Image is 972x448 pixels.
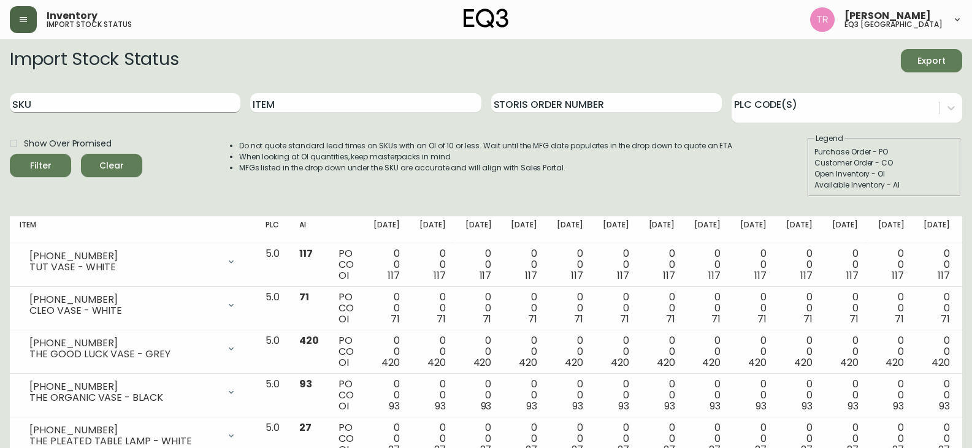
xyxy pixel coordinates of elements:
[911,53,952,69] span: Export
[20,335,246,362] div: [PHONE_NUMBER]THE GOOD LUCK VASE - GREY
[483,312,492,326] span: 71
[339,268,349,283] span: OI
[511,335,537,368] div: 0 0
[501,216,547,243] th: [DATE]
[464,9,509,28] img: logo
[29,294,219,305] div: [PHONE_NUMBER]
[24,137,112,150] span: Show Over Promised
[814,133,844,144] legend: Legend
[29,251,219,262] div: [PHONE_NUMBER]
[786,379,813,412] div: 0 0
[814,146,954,158] div: Purchase Order - PO
[603,292,629,325] div: 0 0
[618,399,629,413] span: 93
[29,349,219,360] div: THE GOOD LUCK VASE - GREY
[664,399,675,413] span: 93
[481,399,492,413] span: 93
[29,425,219,436] div: [PHONE_NUMBER]
[373,379,400,412] div: 0 0
[373,248,400,281] div: 0 0
[924,335,950,368] div: 0 0
[710,399,721,413] span: 93
[20,379,246,406] div: [PHONE_NUMBER]THE ORGANIC VASE - BLACK
[593,216,639,243] th: [DATE]
[10,49,178,72] h2: Import Stock Status
[465,379,492,412] div: 0 0
[391,312,400,326] span: 71
[81,154,142,177] button: Clear
[756,399,767,413] span: 93
[832,335,859,368] div: 0 0
[256,287,289,330] td: 5.0
[29,381,219,392] div: [PHONE_NUMBER]
[239,140,735,151] li: Do not quote standard lead times on SKUs with an OI of 10 or less. Wait until the MFG date popula...
[849,312,859,326] span: 71
[901,49,962,72] button: Export
[694,335,721,368] div: 0 0
[914,216,960,243] th: [DATE]
[299,290,309,304] span: 71
[465,248,492,281] div: 0 0
[786,248,813,281] div: 0 0
[649,335,675,368] div: 0 0
[381,355,400,370] span: 420
[465,292,492,325] div: 0 0
[814,158,954,169] div: Customer Order - CO
[702,355,721,370] span: 420
[557,379,583,412] div: 0 0
[639,216,685,243] th: [DATE]
[47,11,98,21] span: Inventory
[603,248,629,281] div: 0 0
[708,268,721,283] span: 117
[473,355,492,370] span: 420
[256,330,289,374] td: 5.0
[339,335,354,368] div: PO CO
[389,399,400,413] span: 93
[20,292,246,319] div: [PHONE_NUMBER]CLEO VASE - WHITE
[410,216,456,243] th: [DATE]
[373,335,400,368] div: 0 0
[256,216,289,243] th: PLC
[694,248,721,281] div: 0 0
[924,379,950,412] div: 0 0
[814,180,954,191] div: Available Inventory - AI
[29,392,219,403] div: THE ORGANIC VASE - BLACK
[47,21,132,28] h5: import stock status
[832,379,859,412] div: 0 0
[786,292,813,325] div: 0 0
[256,374,289,417] td: 5.0
[757,312,767,326] span: 71
[91,158,132,173] span: Clear
[10,216,256,243] th: Item
[666,312,675,326] span: 71
[617,268,629,283] span: 117
[694,292,721,325] div: 0 0
[437,312,446,326] span: 71
[29,436,219,447] div: THE PLEATED TABLE LAMP - WHITE
[684,216,730,243] th: [DATE]
[740,379,767,412] div: 0 0
[511,379,537,412] div: 0 0
[339,248,354,281] div: PO CO
[822,216,868,243] th: [DATE]
[786,335,813,368] div: 0 0
[434,268,446,283] span: 117
[941,312,950,326] span: 71
[844,21,943,28] h5: eq3 [GEOGRAPHIC_DATA]
[557,248,583,281] div: 0 0
[511,292,537,325] div: 0 0
[878,292,905,325] div: 0 0
[289,216,329,243] th: AI
[740,292,767,325] div: 0 0
[740,335,767,368] div: 0 0
[465,335,492,368] div: 0 0
[511,248,537,281] div: 0 0
[526,399,537,413] span: 93
[846,268,859,283] span: 117
[832,292,859,325] div: 0 0
[800,268,813,283] span: 117
[480,268,492,283] span: 117
[895,312,904,326] span: 71
[620,312,629,326] span: 71
[339,355,349,370] span: OI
